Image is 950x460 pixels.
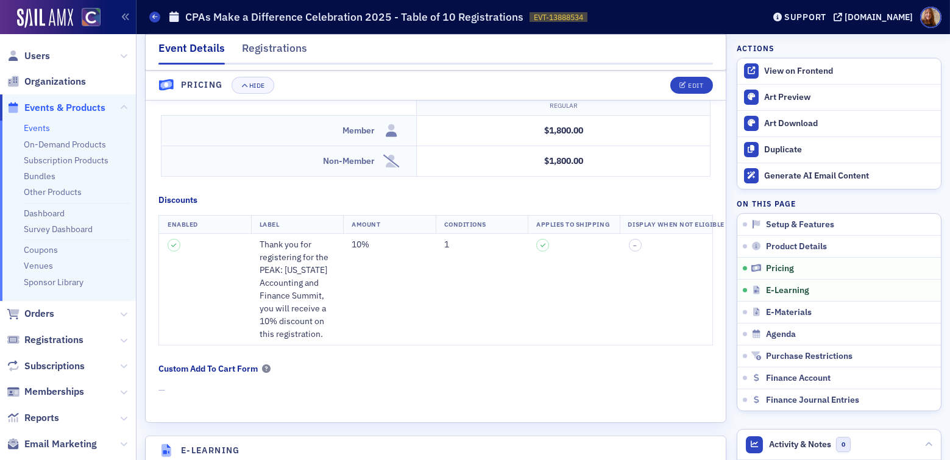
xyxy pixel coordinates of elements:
[159,215,251,233] th: Enabled
[7,333,83,347] a: Registrations
[737,58,941,84] a: View on Frontend
[7,411,59,425] a: Reports
[436,215,528,233] th: Conditions
[845,12,913,23] div: [DOMAIN_NAME]
[766,263,794,274] span: Pricing
[737,136,941,163] button: Duplicate
[232,77,274,94] button: Hide
[737,163,941,189] button: Generate AI Email Content
[920,7,941,28] span: Profile
[670,77,712,94] button: Edit
[7,437,97,451] a: Email Marketing
[24,224,93,235] a: Survey Dashboard
[770,438,832,451] span: Activity & Notes
[185,10,523,24] h1: CPAs Make a Difference Celebration 2025 - Table of 10 Registrations
[534,12,583,23] span: EVT-13888534
[764,171,935,182] div: Generate AI Email Content
[766,373,831,384] span: Finance Account
[24,171,55,182] a: Bundles
[7,75,86,88] a: Organizations
[737,43,775,54] h4: Actions
[251,234,343,345] td: Thank you for registering for the PEAK: [US_STATE] Accounting and Finance Summit, you will receiv...
[24,437,97,451] span: Email Marketing
[766,351,853,362] span: Purchase Restrictions
[82,8,101,27] img: SailAMX
[766,285,809,296] span: E-Learning
[24,359,85,373] span: Subscriptions
[528,215,620,233] th: Applies to shipping
[544,125,583,136] span: $1,800.00
[158,384,713,397] span: —
[24,101,105,115] span: Events & Products
[7,359,85,373] a: Subscriptions
[17,9,73,28] img: SailAMX
[24,155,108,166] a: Subscription Products
[24,244,58,255] a: Coupons
[7,101,105,115] a: Events & Products
[436,234,528,345] td: 1
[24,411,59,425] span: Reports
[764,66,935,77] div: View on Frontend
[737,198,941,209] h4: On this page
[24,49,50,63] span: Users
[24,307,54,320] span: Orders
[24,333,83,347] span: Registrations
[784,12,826,23] div: Support
[834,13,917,21] button: [DOMAIN_NAME]
[764,92,935,103] div: Art Preview
[764,144,935,155] div: Duplicate
[24,260,53,271] a: Venues
[181,444,240,457] h4: E-Learning
[24,122,50,133] a: Events
[24,75,86,88] span: Organizations
[158,363,258,375] div: Custom Add To Cart Form
[836,437,851,452] span: 0
[764,118,935,129] div: Art Download
[24,385,84,398] span: Memberships
[417,99,711,116] th: Regular
[343,215,435,233] th: Amount
[7,385,84,398] a: Memberships
[544,155,583,166] span: $1,800.00
[24,208,65,219] a: Dashboard
[7,307,54,320] a: Orders
[24,186,82,197] a: Other Products
[766,329,796,340] span: Agenda
[766,241,827,252] span: Product Details
[737,110,941,136] a: Art Download
[766,307,812,318] span: E-Materials
[249,82,265,89] div: Hide
[323,155,375,168] h4: Non-Member
[342,124,375,137] h4: Member
[242,40,307,63] div: Registrations
[24,139,106,150] a: On-Demand Products
[7,49,50,63] a: Users
[766,219,834,230] span: Setup & Features
[688,82,703,89] div: Edit
[633,241,637,250] span: –
[181,79,223,91] h4: Pricing
[73,8,101,29] a: View Homepage
[158,40,225,65] div: Event Details
[620,215,712,233] th: Display when not eligible
[352,239,369,250] span: 10%
[24,277,83,288] a: Sponsor Library
[766,395,859,406] span: Finance Journal Entries
[251,215,343,233] th: Label
[737,85,941,110] a: Art Preview
[158,194,197,207] div: Discounts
